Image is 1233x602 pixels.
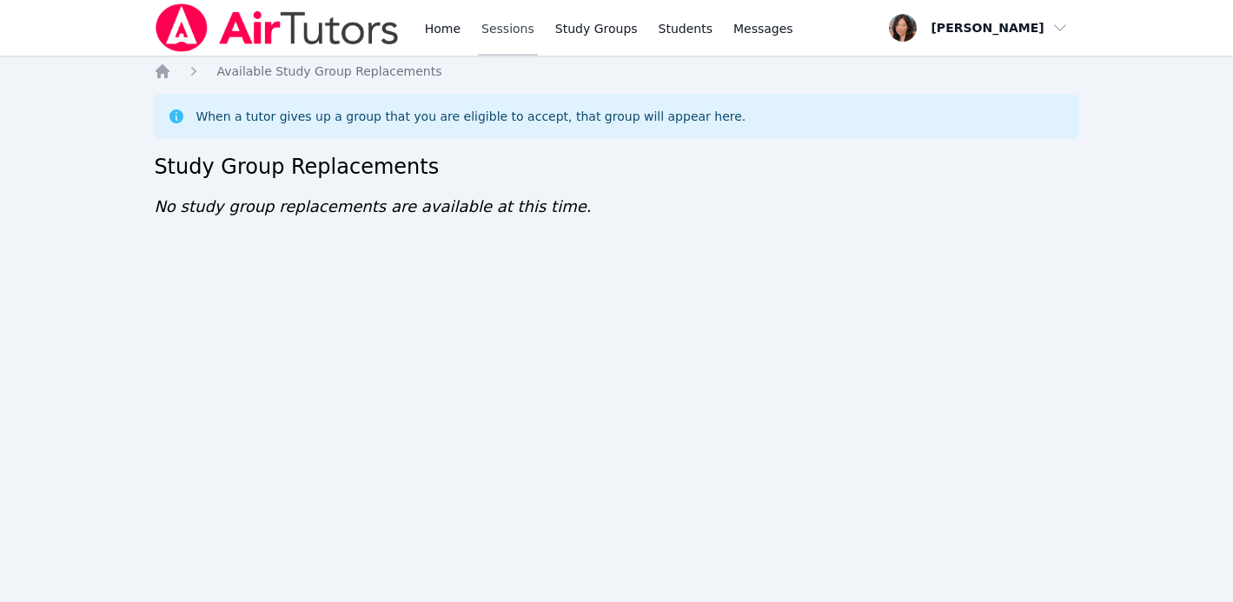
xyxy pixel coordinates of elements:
h2: Study Group Replacements [154,153,1078,181]
span: Available Study Group Replacements [216,64,441,78]
img: Air Tutors [154,3,400,52]
a: Available Study Group Replacements [216,63,441,80]
span: Messages [733,20,793,37]
span: No study group replacements are available at this time. [154,197,591,215]
nav: Breadcrumb [154,63,1078,80]
div: When a tutor gives up a group that you are eligible to accept, that group will appear here. [196,108,746,125]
